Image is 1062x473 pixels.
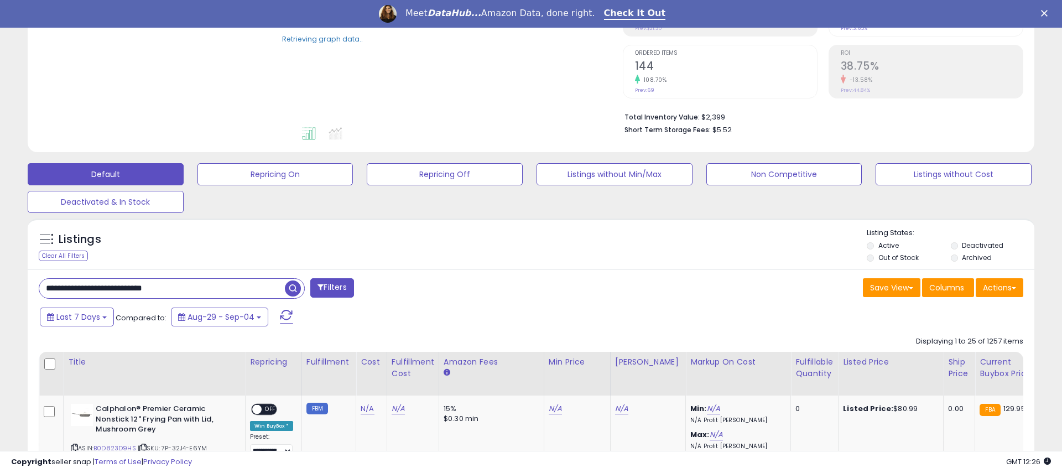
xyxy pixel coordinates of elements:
[428,8,481,18] i: DataHub...
[841,60,1023,75] h2: 38.75%
[980,404,1000,416] small: FBA
[250,356,297,368] div: Repricing
[710,429,723,440] a: N/A
[843,356,939,368] div: Listed Price
[11,457,192,467] div: seller snap | |
[282,34,363,44] div: Retrieving graph data..
[948,356,970,380] div: Ship Price
[392,356,434,380] div: Fulfillment Cost
[56,311,100,323] span: Last 7 Days
[39,251,88,261] div: Clear All Filters
[624,125,711,134] b: Short Term Storage Fees:
[948,404,966,414] div: 0.00
[635,87,654,93] small: Prev: 69
[690,429,710,440] b: Max:
[171,308,268,326] button: Aug-29 - Sep-04
[843,403,893,414] b: Listed Price:
[615,356,681,368] div: [PERSON_NAME]
[876,163,1032,185] button: Listings without Cost
[690,356,786,368] div: Markup on Cost
[549,356,606,368] div: Min Price
[878,253,919,262] label: Out of Stock
[922,278,974,297] button: Columns
[262,405,279,414] span: OFF
[1006,456,1051,467] span: 2025-09-12 12:26 GMT
[1041,10,1052,17] div: Close
[306,356,351,368] div: Fulfillment
[635,60,817,75] h2: 144
[444,368,450,378] small: Amazon Fees.
[980,356,1037,380] div: Current Buybox Price
[843,404,935,414] div: $80.99
[846,76,873,84] small: -13.58%
[379,5,397,23] img: Profile image for Georgie
[306,403,328,414] small: FBM
[712,124,732,135] span: $5.52
[250,433,293,458] div: Preset:
[28,163,184,185] button: Default
[444,356,539,368] div: Amazon Fees
[916,336,1023,347] div: Displaying 1 to 25 of 1257 items
[11,456,51,467] strong: Copyright
[367,163,523,185] button: Repricing Off
[635,50,817,56] span: Ordered Items
[604,8,666,20] a: Check It Out
[392,403,405,414] a: N/A
[878,241,899,250] label: Active
[361,356,382,368] div: Cost
[867,228,1034,238] p: Listing States:
[405,8,595,19] div: Meet Amazon Data, done right.
[707,403,720,414] a: N/A
[95,456,142,467] a: Terms of Use
[976,278,1023,297] button: Actions
[116,313,166,323] span: Compared to:
[624,112,700,122] b: Total Inventory Value:
[188,311,254,323] span: Aug-29 - Sep-04
[444,404,535,414] div: 15%
[795,404,830,414] div: 0
[640,76,667,84] small: 108.70%
[841,87,870,93] small: Prev: 44.84%
[197,163,353,185] button: Repricing On
[310,278,353,298] button: Filters
[361,403,374,414] a: N/A
[962,253,992,262] label: Archived
[549,403,562,414] a: N/A
[1003,403,1025,414] span: 129.95
[929,282,964,293] span: Columns
[28,191,184,213] button: Deactivated & In Stock
[795,356,834,380] div: Fulfillable Quantity
[59,232,101,247] h5: Listings
[706,163,862,185] button: Non Competitive
[962,241,1003,250] label: Deactivated
[71,404,93,426] img: 11QJWR0mCFL._SL40_.jpg
[40,308,114,326] button: Last 7 Days
[96,404,230,438] b: Calphalon® Premier Ceramic Nonstick 12" Frying Pan with Lid, Mushroom Grey
[686,352,791,396] th: The percentage added to the cost of goods (COGS) that forms the calculator for Min & Max prices.
[841,25,867,32] small: Prev: 3.65%
[863,278,920,297] button: Save View
[537,163,693,185] button: Listings without Min/Max
[624,110,1015,123] li: $2,399
[841,50,1023,56] span: ROI
[250,421,293,431] div: Win BuyBox *
[690,403,707,414] b: Min:
[690,417,782,424] p: N/A Profit [PERSON_NAME]
[615,403,628,414] a: N/A
[143,456,192,467] a: Privacy Policy
[444,414,535,424] div: $0.30 min
[68,356,241,368] div: Title
[635,25,662,32] small: Prev: $21.30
